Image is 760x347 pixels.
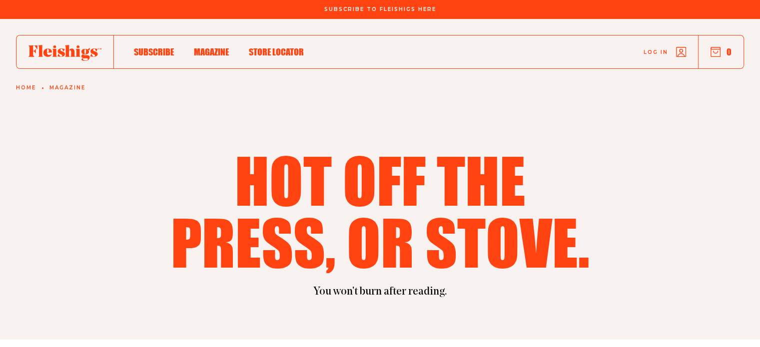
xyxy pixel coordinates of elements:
a: Store locator [249,45,304,58]
span: Store locator [249,46,304,57]
button: 0 [711,46,732,57]
span: Magazine [194,46,229,57]
span: Subscribe To Fleishigs Here [324,6,436,12]
a: Subscribe To Fleishigs Here [322,6,438,11]
span: Log in [644,48,668,56]
a: Magazine [49,85,85,91]
a: Subscribe [134,45,174,58]
a: Home [16,85,36,91]
h1: Hot off the press, or stove. [164,149,596,273]
span: Subscribe [134,46,174,57]
a: Magazine [194,45,229,58]
p: You won't burn after reading. [30,285,730,300]
a: Log in [644,47,686,57]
